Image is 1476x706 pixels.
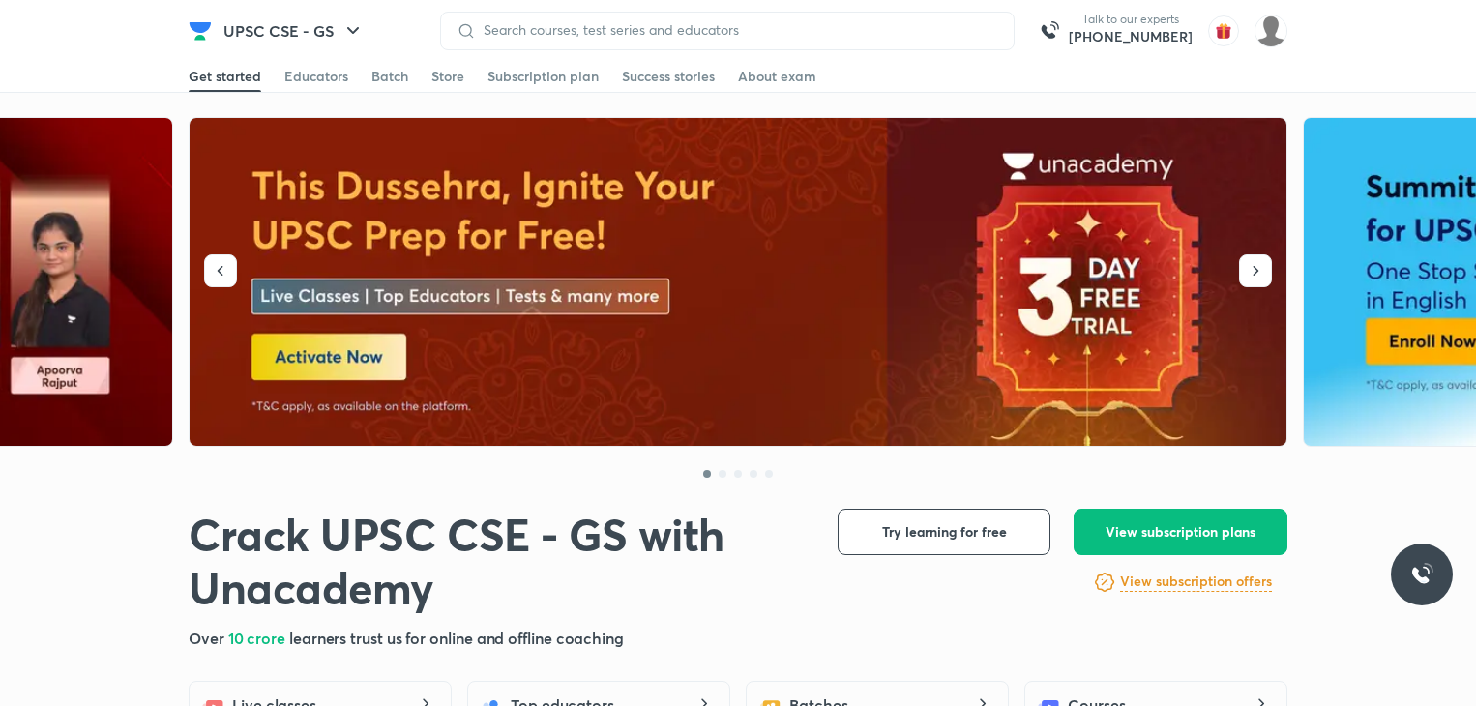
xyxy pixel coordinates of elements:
a: Subscription plan [487,61,599,92]
button: Try learning for free [838,509,1050,555]
a: Educators [284,61,348,92]
div: Subscription plan [487,67,599,86]
div: Store [431,67,464,86]
a: Batch [371,61,408,92]
h1: Crack UPSC CSE - GS with Unacademy [189,509,807,615]
img: call-us [1030,12,1069,50]
a: Get started [189,61,261,92]
a: View subscription offers [1120,571,1272,594]
img: Company Logo [189,19,212,43]
button: View subscription plans [1074,509,1287,555]
div: Educators [284,67,348,86]
span: Try learning for free [882,522,1007,542]
span: View subscription plans [1106,522,1255,542]
div: Get started [189,67,261,86]
img: ttu [1410,563,1433,586]
span: learners trust us for online and offline coaching [289,628,624,648]
input: Search courses, test series and educators [476,22,998,38]
a: [PHONE_NUMBER] [1069,27,1193,46]
img: avatar [1208,15,1239,46]
span: Over [189,628,228,648]
button: UPSC CSE - GS [212,12,376,50]
a: Success stories [622,61,715,92]
a: Store [431,61,464,92]
div: About exam [738,67,816,86]
p: Talk to our experts [1069,12,1193,27]
div: Batch [371,67,408,86]
div: Success stories [622,67,715,86]
span: 10 crore [228,628,289,648]
h6: View subscription offers [1120,572,1272,592]
img: Dharvi Panchal [1255,15,1287,47]
a: About exam [738,61,816,92]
